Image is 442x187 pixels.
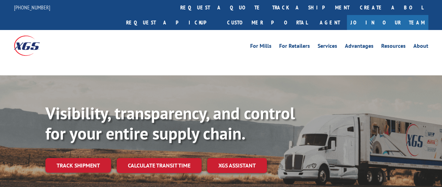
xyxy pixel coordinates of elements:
a: For Mills [250,43,271,51]
a: Agent [313,15,347,30]
a: Advantages [345,43,374,51]
a: Resources [381,43,406,51]
a: Request a pickup [121,15,222,30]
a: Track shipment [45,158,111,173]
a: Customer Portal [222,15,313,30]
a: About [413,43,428,51]
a: Calculate transit time [117,158,202,173]
a: [PHONE_NUMBER] [14,4,50,11]
a: For Retailers [279,43,310,51]
a: XGS ASSISTANT [207,158,267,173]
a: Join Our Team [347,15,428,30]
b: Visibility, transparency, and control for your entire supply chain. [45,102,295,144]
a: Services [318,43,337,51]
